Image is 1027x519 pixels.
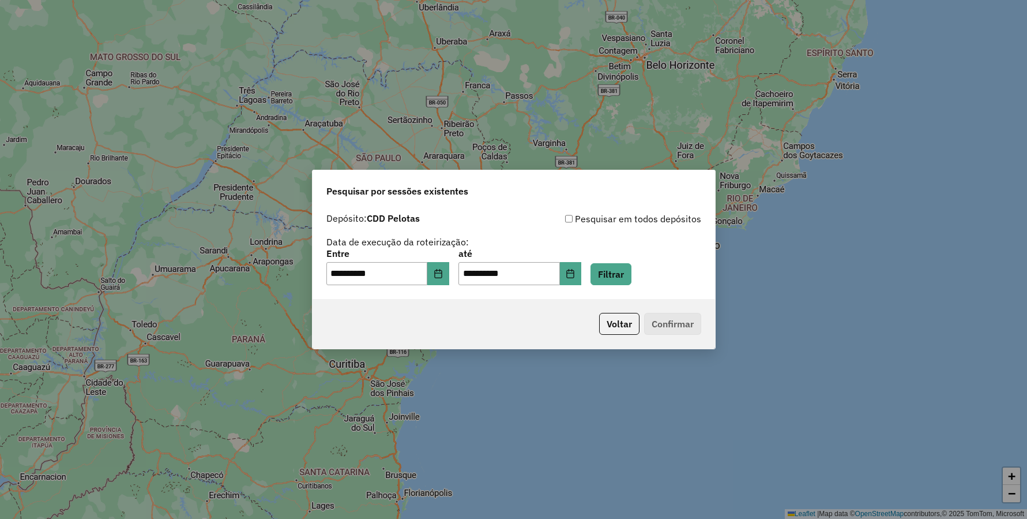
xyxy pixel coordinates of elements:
[514,212,701,226] div: Pesquisar em todos depósitos
[427,262,449,285] button: Choose Date
[560,262,582,285] button: Choose Date
[367,212,420,224] strong: CDD Pelotas
[326,184,468,198] span: Pesquisar por sessões existentes
[326,235,469,249] label: Data de execução da roteirização:
[590,263,631,285] button: Filtrar
[326,247,449,260] label: Entre
[599,313,639,335] button: Voltar
[326,211,420,225] label: Depósito:
[458,247,581,260] label: até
